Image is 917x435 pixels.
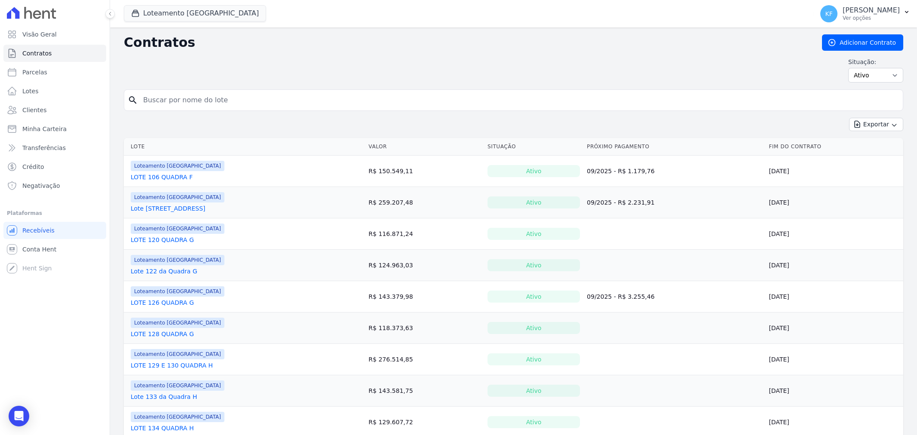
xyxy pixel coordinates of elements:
[3,64,106,81] a: Parcelas
[843,15,900,21] p: Ver opções
[843,6,900,15] p: [PERSON_NAME]
[765,312,903,344] td: [DATE]
[22,125,67,133] span: Minha Carteira
[128,95,138,105] i: search
[22,162,44,171] span: Crédito
[765,138,903,156] th: Fim do Contrato
[765,250,903,281] td: [DATE]
[3,83,106,100] a: Lotes
[822,34,903,51] a: Adicionar Contrato
[587,293,655,300] a: 09/2025 - R$ 3.255,46
[3,120,106,138] a: Minha Carteira
[131,361,213,370] a: LOTE 129 E 130 QUADRA H
[365,281,484,312] td: R$ 143.379,98
[765,281,903,312] td: [DATE]
[22,68,47,77] span: Parcelas
[765,187,903,218] td: [DATE]
[9,406,29,426] div: Open Intercom Messenger
[3,139,106,156] a: Transferências
[124,35,808,50] h2: Contratos
[365,250,484,281] td: R$ 124.963,03
[124,138,365,156] th: Lote
[124,5,266,21] button: Loteamento [GEOGRAPHIC_DATA]
[765,218,903,250] td: [DATE]
[131,236,194,244] a: LOTE 120 QUADRA G
[3,222,106,239] a: Recebíveis
[365,156,484,187] td: R$ 150.549,11
[765,156,903,187] td: [DATE]
[3,158,106,175] a: Crédito
[488,228,580,240] div: Ativo
[131,412,224,422] span: Loteamento [GEOGRAPHIC_DATA]
[22,226,55,235] span: Recebíveis
[131,298,194,307] a: LOTE 126 QUADRA G
[131,255,224,265] span: Loteamento [GEOGRAPHIC_DATA]
[848,58,903,66] label: Situação:
[131,192,224,202] span: Loteamento [GEOGRAPHIC_DATA]
[365,138,484,156] th: Valor
[365,344,484,375] td: R$ 276.514,85
[131,349,224,359] span: Loteamento [GEOGRAPHIC_DATA]
[488,259,580,271] div: Ativo
[488,416,580,428] div: Ativo
[484,138,583,156] th: Situação
[22,49,52,58] span: Contratos
[488,322,580,334] div: Ativo
[488,291,580,303] div: Ativo
[365,187,484,218] td: R$ 259.207,48
[131,204,205,213] a: Lote [STREET_ADDRESS]
[587,199,655,206] a: 09/2025 - R$ 2.231,91
[3,177,106,194] a: Negativação
[7,208,103,218] div: Plataformas
[22,87,39,95] span: Lotes
[22,106,46,114] span: Clientes
[765,375,903,407] td: [DATE]
[587,168,655,175] a: 09/2025 - R$ 1.179,76
[3,45,106,62] a: Contratos
[365,375,484,407] td: R$ 143.581,75
[131,286,224,297] span: Loteamento [GEOGRAPHIC_DATA]
[813,2,917,26] button: KF [PERSON_NAME] Ver opções
[488,196,580,208] div: Ativo
[488,353,580,365] div: Ativo
[22,30,57,39] span: Visão Geral
[3,101,106,119] a: Clientes
[365,218,484,250] td: R$ 116.871,24
[131,267,197,276] a: Lote 122 da Quadra G
[765,344,903,375] td: [DATE]
[3,241,106,258] a: Conta Hent
[131,424,194,432] a: LOTE 134 QUADRA H
[365,312,484,344] td: R$ 118.373,63
[131,318,224,328] span: Loteamento [GEOGRAPHIC_DATA]
[22,245,56,254] span: Conta Hent
[825,11,832,17] span: KF
[131,380,224,391] span: Loteamento [GEOGRAPHIC_DATA]
[131,224,224,234] span: Loteamento [GEOGRAPHIC_DATA]
[3,26,106,43] a: Visão Geral
[488,165,580,177] div: Ativo
[138,92,899,109] input: Buscar por nome do lote
[583,138,765,156] th: Próximo Pagamento
[849,118,903,131] button: Exportar
[22,144,66,152] span: Transferências
[488,385,580,397] div: Ativo
[22,181,60,190] span: Negativação
[131,161,224,171] span: Loteamento [GEOGRAPHIC_DATA]
[131,392,197,401] a: Lote 133 da Quadra H
[131,173,193,181] a: LOTE 106 QUADRA F
[131,330,194,338] a: LOTE 128 QUADRA G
